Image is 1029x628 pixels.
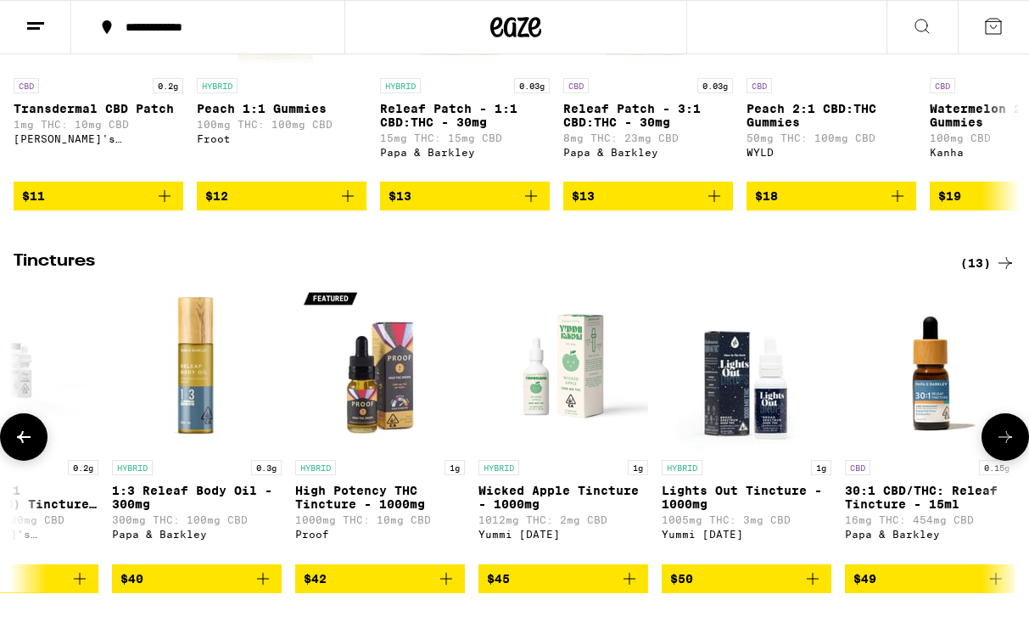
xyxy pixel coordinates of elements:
[845,529,1015,540] div: Papa & Barkley
[478,514,648,525] p: 1012mg THC: 2mg CBD
[380,147,550,158] div: Papa & Barkley
[478,564,648,593] button: Add to bag
[389,189,411,203] span: $13
[662,282,831,451] img: Yummi Karma - Lights Out Tincture - 1000mg
[628,460,648,475] p: 1g
[662,514,831,525] p: 1005mg THC: 3mg CBD
[112,514,282,525] p: 300mg THC: 100mg CBD
[380,132,550,143] p: 15mg THC: 15mg CBD
[14,182,183,210] button: Add to bag
[14,253,932,273] h2: Tinctures
[563,78,589,93] p: CBD
[14,78,39,93] p: CBD
[197,78,238,93] p: HYBRID
[22,189,45,203] span: $11
[197,102,366,115] p: Peach 1:1 Gummies
[747,147,916,158] div: WYLD
[960,253,1015,273] a: (13)
[120,572,143,586] span: $40
[478,282,648,564] a: Open page for Wicked Apple Tincture - 1000mg from Yummi Karma
[845,282,1015,564] a: Open page for 30:1 CBD/THC: Releaf Tincture - 15ml from Papa & Barkley
[662,460,702,475] p: HYBRID
[811,460,831,475] p: 1g
[662,282,831,564] a: Open page for Lights Out Tincture - 1000mg from Yummi Karma
[845,460,870,475] p: CBD
[478,460,519,475] p: HYBRID
[251,460,282,475] p: 0.3g
[295,460,336,475] p: HYBRID
[295,514,465,525] p: 1000mg THC: 10mg CBD
[14,119,183,130] p: 1mg THC: 10mg CBD
[380,78,421,93] p: HYBRID
[514,78,550,93] p: 0.03g
[295,282,465,451] img: Proof - High Potency THC Tincture - 1000mg
[845,484,1015,511] p: 30:1 CBD/THC: Releaf Tincture - 15ml
[845,564,1015,593] button: Add to bag
[153,78,183,93] p: 0.2g
[197,133,366,144] div: Froot
[979,460,1015,475] p: 0.15g
[478,282,648,451] img: Yummi Karma - Wicked Apple Tincture - 1000mg
[747,132,916,143] p: 50mg THC: 100mg CBD
[563,182,733,210] button: Add to bag
[853,572,876,586] span: $49
[112,282,282,451] img: Papa & Barkley - 1:3 Releaf Body Oil - 300mg
[112,484,282,511] p: 1:3 Releaf Body Oil - 300mg
[295,282,465,564] a: Open page for High Potency THC Tincture - 1000mg from Proof
[670,572,693,586] span: $50
[10,12,122,25] span: Hi. Need any help?
[112,529,282,540] div: Papa & Barkley
[563,147,733,158] div: Papa & Barkley
[205,189,228,203] span: $12
[747,102,916,129] p: Peach 2:1 CBD:THC Gummies
[478,484,648,511] p: Wicked Apple Tincture - 1000mg
[845,514,1015,525] p: 16mg THC: 454mg CBD
[295,529,465,540] div: Proof
[478,529,648,540] div: Yummi [DATE]
[14,133,183,144] div: [PERSON_NAME]'s Medicinals
[747,182,916,210] button: Add to bag
[487,572,510,586] span: $45
[845,282,1015,451] img: Papa & Barkley - 30:1 CBD/THC: Releaf Tincture - 15ml
[662,529,831,540] div: Yummi [DATE]
[572,189,595,203] span: $13
[304,572,327,586] span: $42
[662,564,831,593] button: Add to bag
[295,484,465,511] p: High Potency THC Tincture - 1000mg
[112,282,282,564] a: Open page for 1:3 Releaf Body Oil - 300mg from Papa & Barkley
[197,119,366,130] p: 100mg THC: 100mg CBD
[697,78,733,93] p: 0.03g
[938,189,961,203] span: $19
[445,460,465,475] p: 1g
[930,78,955,93] p: CBD
[563,102,733,129] p: Releaf Patch - 3:1 CBD:THC - 30mg
[14,102,183,115] p: Transdermal CBD Patch
[112,460,153,475] p: HYBRID
[197,182,366,210] button: Add to bag
[755,189,778,203] span: $18
[380,182,550,210] button: Add to bag
[68,460,98,475] p: 0.2g
[662,484,831,511] p: Lights Out Tincture - 1000mg
[563,132,733,143] p: 8mg THC: 23mg CBD
[747,78,772,93] p: CBD
[380,102,550,129] p: Releaf Patch - 1:1 CBD:THC - 30mg
[112,564,282,593] button: Add to bag
[295,564,465,593] button: Add to bag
